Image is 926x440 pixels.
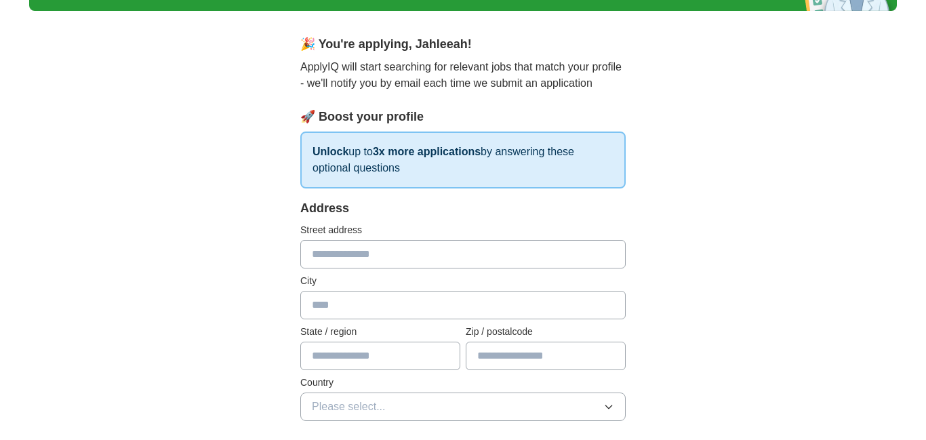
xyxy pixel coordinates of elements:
label: Street address [300,223,626,237]
span: Please select... [312,399,386,415]
label: Zip / postalcode [466,325,626,339]
label: City [300,274,626,288]
div: Address [300,199,626,218]
strong: 3x more applications [373,146,481,157]
p: ApplyIQ will start searching for relevant jobs that match your profile - we'll notify you by emai... [300,59,626,92]
p: up to by answering these optional questions [300,132,626,188]
div: 🚀 Boost your profile [300,108,626,126]
label: State / region [300,325,460,339]
strong: Unlock [313,146,348,157]
div: 🎉 You're applying , Jahleeah ! [300,35,626,54]
label: Country [300,376,626,390]
button: Please select... [300,393,626,421]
